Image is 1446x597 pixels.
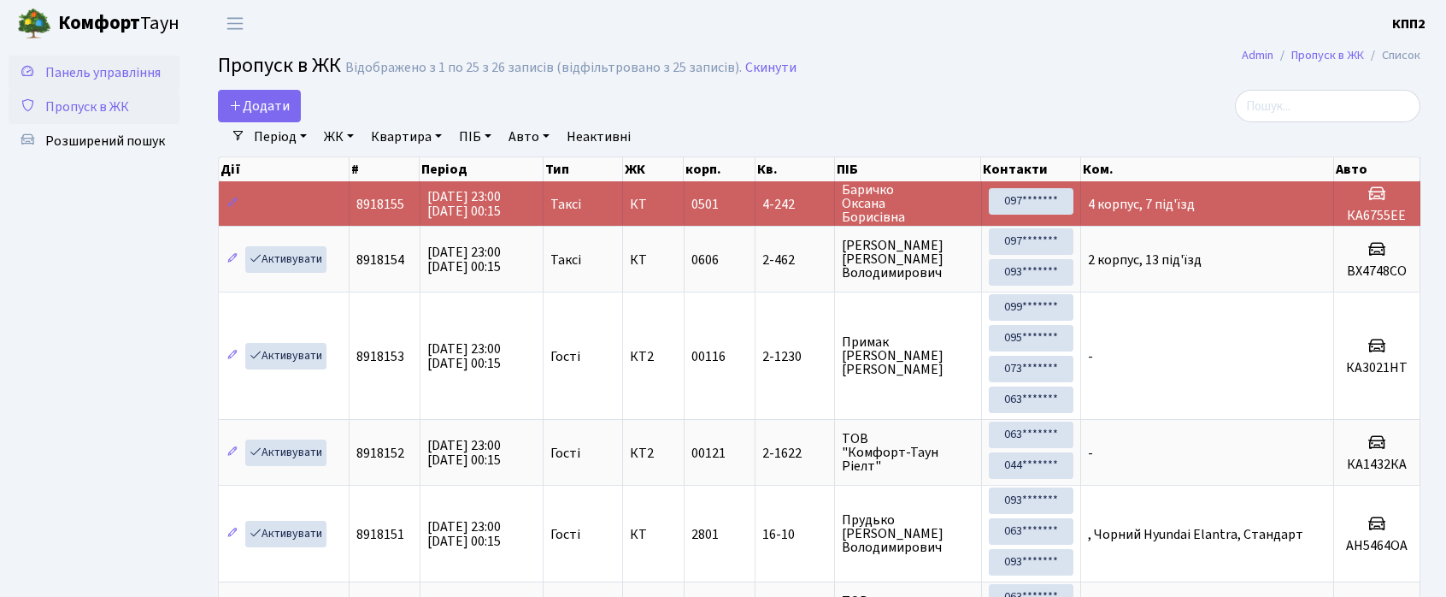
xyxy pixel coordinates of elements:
a: Квартира [364,122,449,151]
a: КПП2 [1392,14,1425,34]
span: , Чорний Hyundai Elantra, Стандарт [1088,525,1303,544]
span: Пропуск в ЖК [45,98,129,116]
span: 8918152 [356,444,404,463]
span: Таксі [550,253,581,267]
span: 4 корпус, 7 під'їзд [1088,195,1195,214]
li: Список [1364,46,1420,65]
th: Дії [219,157,350,181]
a: Активувати [245,521,326,547]
span: - [1088,347,1093,366]
span: Прудько [PERSON_NAME] Володимирович [842,513,974,554]
span: КТ [630,253,676,267]
span: Панель управління [45,63,161,82]
b: Комфорт [58,9,140,37]
span: КТ [630,198,676,211]
span: Гості [550,528,580,541]
span: КТ [630,528,676,541]
div: Відображено з 1 по 25 з 26 записів (відфільтровано з 25 записів). [345,60,742,76]
span: 16-10 [762,528,827,541]
th: Тип [544,157,623,181]
span: Примак [PERSON_NAME] [PERSON_NAME] [842,335,974,376]
span: [DATE] 23:00 [DATE] 00:15 [427,517,501,551]
h5: КА1432КА [1341,457,1413,473]
span: 8918154 [356,251,404,269]
th: ПІБ [835,157,982,181]
a: ПІБ [452,122,498,151]
th: Кв. [755,157,835,181]
h5: КА3021НТ [1341,360,1413,376]
span: 0501 [691,195,719,214]
th: Авто [1334,157,1420,181]
span: 2-1622 [762,446,827,460]
span: 00121 [691,444,726,463]
span: [DATE] 23:00 [DATE] 00:15 [427,436,501,470]
th: Період [420,157,544,181]
th: корп. [684,157,755,181]
a: Скинути [745,60,796,76]
b: КПП2 [1392,15,1425,33]
span: 8918151 [356,525,404,544]
span: Таксі [550,198,581,211]
span: Баричко Оксана Борисівна [842,183,974,224]
span: Гості [550,350,580,364]
h5: КА6755ЕЕ [1341,208,1413,224]
span: Розширений пошук [45,132,165,151]
span: - [1088,444,1093,463]
span: 00116 [691,347,726,366]
h5: ВХ4748СО [1341,263,1413,280]
span: Таун [58,9,179,38]
span: Гості [550,446,580,460]
a: Активувати [245,343,326,369]
span: [PERSON_NAME] [PERSON_NAME] Володимирович [842,239,974,280]
span: КТ2 [630,350,676,364]
a: Активувати [245,440,326,466]
a: Авто [502,122,556,151]
a: Пропуск в ЖК [1291,46,1364,64]
th: # [350,157,420,181]
span: [DATE] 23:00 [DATE] 00:15 [427,340,501,373]
span: 8918153 [356,347,404,366]
span: 2-1230 [762,350,827,364]
th: Контакти [981,157,1080,181]
span: КТ2 [630,446,676,460]
a: Панель управління [9,56,179,90]
span: [DATE] 23:00 [DATE] 00:15 [427,187,501,221]
input: Пошук... [1235,90,1420,122]
img: logo.png [17,7,51,41]
span: Додати [229,97,290,115]
a: Розширений пошук [9,124,179,158]
span: 4-242 [762,198,827,211]
h5: AH5464OA [1341,538,1413,554]
span: 8918155 [356,195,404,214]
a: Додати [218,90,301,122]
th: ЖК [623,157,684,181]
a: Пропуск в ЖК [9,90,179,124]
a: ЖК [317,122,361,151]
a: Період [247,122,314,151]
a: Admin [1242,46,1273,64]
span: 2-462 [762,253,827,267]
span: Пропуск в ЖК [218,50,341,80]
span: [DATE] 23:00 [DATE] 00:15 [427,243,501,276]
span: ТОВ "Комфорт-Таун Ріелт" [842,432,974,473]
span: 2 корпус, 13 під'їзд [1088,251,1202,269]
nav: breadcrumb [1216,38,1446,74]
a: Активувати [245,246,326,273]
span: 2801 [691,525,719,544]
a: Неактивні [560,122,638,151]
button: Переключити навігацію [214,9,256,38]
span: 0606 [691,251,719,269]
th: Ком. [1081,157,1334,181]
